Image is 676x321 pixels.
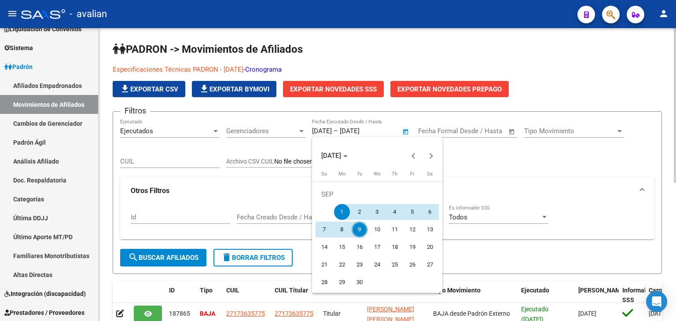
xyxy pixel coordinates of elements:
span: 22 [334,257,350,273]
span: Sa [427,171,433,177]
button: September 1, 2025 [333,203,351,221]
span: 15 [334,239,350,255]
button: September 18, 2025 [386,238,404,256]
button: September 16, 2025 [351,238,368,256]
td: SEP [316,186,439,203]
span: 29 [334,274,350,290]
span: 13 [422,222,438,237]
span: 6 [422,204,438,220]
button: September 20, 2025 [421,238,439,256]
span: 25 [387,257,403,273]
button: September 7, 2025 [316,221,333,238]
button: September 6, 2025 [421,203,439,221]
button: September 17, 2025 [368,238,386,256]
span: 21 [316,257,332,273]
button: September 9, 2025 [351,221,368,238]
button: September 5, 2025 [404,203,421,221]
button: September 3, 2025 [368,203,386,221]
button: September 19, 2025 [404,238,421,256]
span: [DATE] [321,152,341,160]
button: September 12, 2025 [404,221,421,238]
span: 7 [316,222,332,237]
span: 4 [387,204,403,220]
button: September 29, 2025 [333,274,351,291]
span: 14 [316,239,332,255]
button: September 13, 2025 [421,221,439,238]
button: Choose month and year [318,148,351,164]
div: Open Intercom Messenger [646,291,667,312]
button: September 28, 2025 [316,274,333,291]
button: Next month [422,147,440,164]
button: September 14, 2025 [316,238,333,256]
button: September 11, 2025 [386,221,404,238]
span: 27 [422,257,438,273]
span: 10 [369,222,385,237]
span: 26 [404,257,420,273]
button: September 23, 2025 [351,256,368,274]
button: September 27, 2025 [421,256,439,274]
button: September 26, 2025 [404,256,421,274]
button: September 25, 2025 [386,256,404,274]
span: 12 [404,222,420,237]
button: September 24, 2025 [368,256,386,274]
span: Tu [357,171,362,177]
span: 24 [369,257,385,273]
button: September 8, 2025 [333,221,351,238]
span: 23 [352,257,367,273]
span: 16 [352,239,367,255]
span: 5 [404,204,420,220]
button: September 30, 2025 [351,274,368,291]
button: September 2, 2025 [351,203,368,221]
span: 20 [422,239,438,255]
button: September 4, 2025 [386,203,404,221]
button: September 21, 2025 [316,256,333,274]
span: Mo [338,171,345,177]
span: 1 [334,204,350,220]
span: 2 [352,204,367,220]
button: September 22, 2025 [333,256,351,274]
span: 18 [387,239,403,255]
button: September 10, 2025 [368,221,386,238]
span: 9 [352,222,367,237]
span: 17 [369,239,385,255]
span: Th [392,171,397,177]
span: 8 [334,222,350,237]
button: September 15, 2025 [333,238,351,256]
span: 28 [316,274,332,290]
span: 11 [387,222,403,237]
span: 3 [369,204,385,220]
span: Su [321,171,327,177]
button: Previous month [405,147,422,164]
span: 19 [404,239,420,255]
span: Fr [410,171,415,177]
span: 30 [352,274,367,290]
span: We [374,171,381,177]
